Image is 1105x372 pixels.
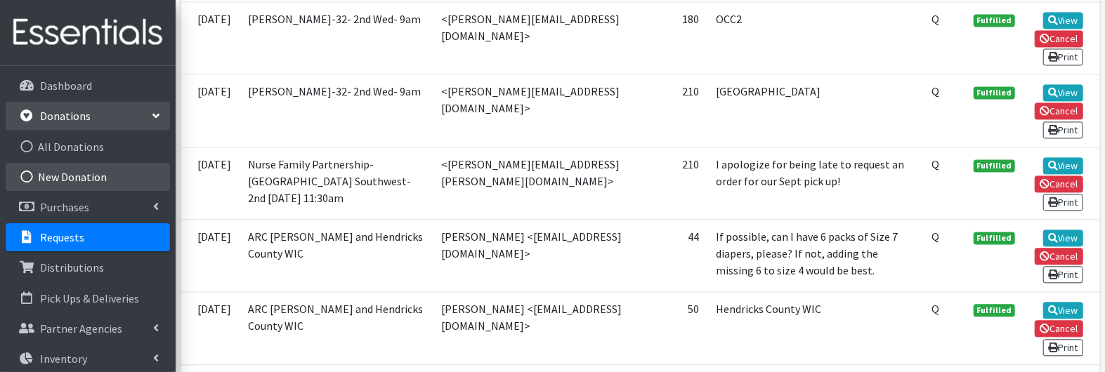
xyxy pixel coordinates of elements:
td: If possible, can I have 6 packs of Size 7 diapers, please? If not, adding the missing 6 to size 4... [707,219,923,291]
span: Fulfilled [974,232,1016,244]
a: View [1043,302,1083,319]
td: 210 [632,147,707,219]
td: [PERSON_NAME] <[EMAIL_ADDRESS][DOMAIN_NAME]> [433,292,633,364]
td: OCC2 [707,1,923,74]
abbr: Quantity [931,84,939,98]
td: [DATE] [181,147,240,219]
a: Dashboard [6,72,170,100]
abbr: Quantity [931,12,939,26]
td: [GEOGRAPHIC_DATA] [707,74,923,147]
a: View [1043,84,1083,101]
a: View [1043,230,1083,246]
td: Hendricks County WIC [707,292,923,364]
p: Distributions [40,260,104,274]
td: 44 [632,219,707,291]
td: I apologize for being late to request an order for our Sept pick up! [707,147,923,219]
a: Distributions [6,253,170,281]
p: Partner Agencies [40,321,122,336]
abbr: Quantity [931,302,939,316]
a: Print [1043,48,1083,65]
p: Purchases [40,200,89,214]
a: Print [1043,194,1083,211]
a: Cancel [1035,320,1083,337]
a: Cancel [1035,30,1083,47]
td: [DATE] [181,219,240,291]
td: [DATE] [181,1,240,74]
a: Cancel [1035,248,1083,265]
a: View [1043,12,1083,29]
p: Requests [40,230,84,244]
abbr: Quantity [931,230,939,244]
a: Print [1043,339,1083,356]
a: Pick Ups & Deliveries [6,284,170,312]
a: View [1043,157,1083,174]
td: <[PERSON_NAME][EMAIL_ADDRESS][PERSON_NAME][DOMAIN_NAME]> [433,147,633,219]
a: Purchases [6,193,170,221]
span: Fulfilled [974,14,1016,27]
a: Partner Agencies [6,314,170,343]
p: Donations [40,109,91,123]
span: Fulfilled [974,304,1016,317]
span: Fulfilled [974,159,1016,172]
p: Pick Ups & Deliveries [40,291,139,305]
td: [PERSON_NAME] <[EMAIL_ADDRESS][DOMAIN_NAME]> [433,219,633,291]
a: New Donation [6,163,170,191]
span: Fulfilled [974,86,1016,99]
td: 50 [632,292,707,364]
td: [DATE] [181,292,240,364]
td: [PERSON_NAME]-32- 2nd Wed- 9am [240,74,433,147]
a: Cancel [1035,175,1083,192]
abbr: Quantity [931,157,939,171]
a: All Donations [6,133,170,161]
p: Dashboard [40,79,92,93]
td: [PERSON_NAME]-32- 2nd Wed- 9am [240,1,433,74]
a: Requests [6,223,170,251]
a: Donations [6,102,170,130]
td: 210 [632,74,707,147]
td: [DATE] [181,74,240,147]
td: ARC [PERSON_NAME] and Hendricks County WIC [240,219,433,291]
td: Nurse Family Partnership- [GEOGRAPHIC_DATA] Southwest- 2nd [DATE] 11:30am [240,147,433,219]
img: HumanEssentials [6,9,170,56]
a: Cancel [1035,102,1083,119]
a: Print [1043,266,1083,283]
a: Print [1043,121,1083,138]
td: <[PERSON_NAME][EMAIL_ADDRESS][DOMAIN_NAME]> [433,74,633,147]
td: ARC [PERSON_NAME] and Hendricks County WIC [240,292,433,364]
td: <[PERSON_NAME][EMAIL_ADDRESS][DOMAIN_NAME]> [433,1,633,74]
td: 180 [632,1,707,74]
p: Inventory [40,352,87,366]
